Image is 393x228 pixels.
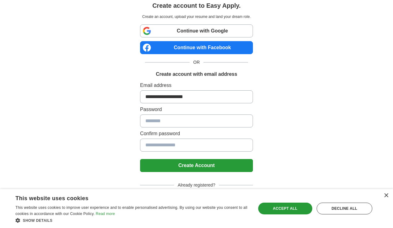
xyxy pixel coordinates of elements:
[317,203,372,214] div: Decline all
[141,14,252,19] p: Create an account, upload your resume and land your dream role.
[152,1,241,10] h1: Create account to Easy Apply.
[190,59,203,66] span: OR
[140,106,253,113] label: Password
[156,71,237,78] h1: Create account with email address
[140,82,253,89] label: Email address
[140,159,253,172] button: Create Account
[15,193,233,202] div: This website uses cookies
[174,182,219,188] span: Already registered?
[15,217,249,223] div: Show details
[258,203,312,214] div: Accept all
[140,41,253,54] a: Continue with Facebook
[140,130,253,137] label: Confirm password
[140,24,253,37] a: Continue with Google
[23,218,53,223] span: Show details
[384,193,388,198] div: Close
[96,212,115,216] a: Read more, opens a new window
[15,205,247,216] span: This website uses cookies to improve user experience and to enable personalised advertising. By u...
